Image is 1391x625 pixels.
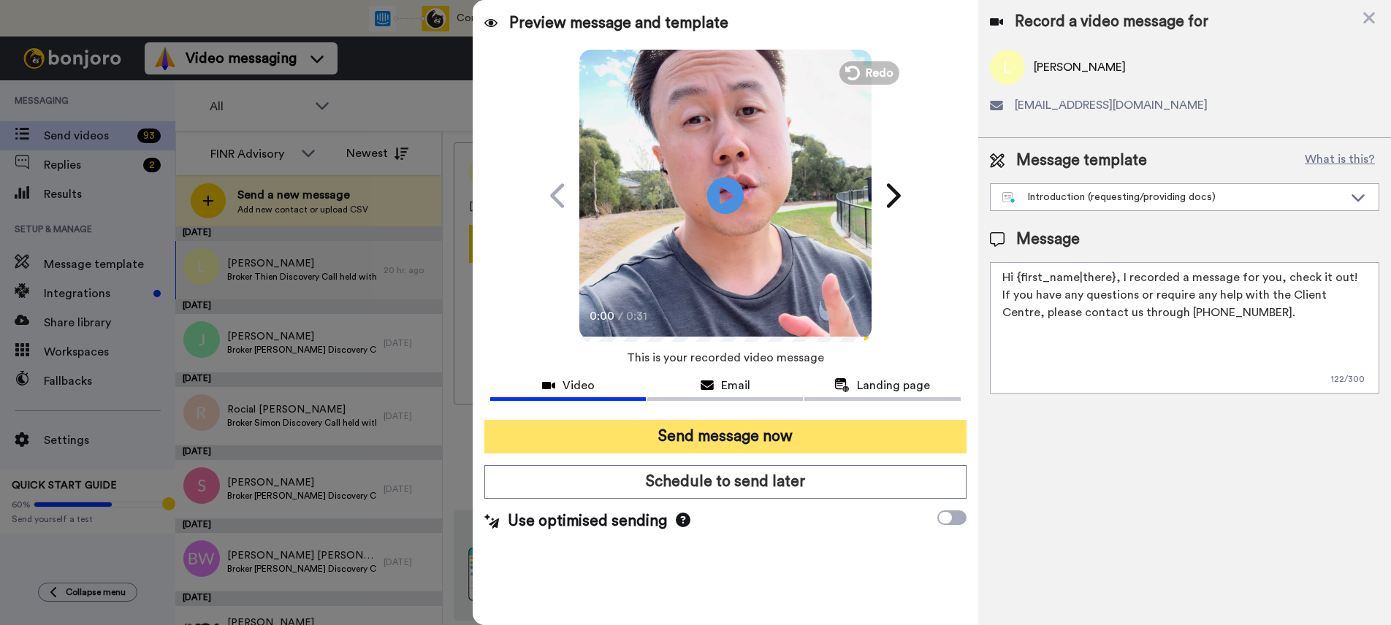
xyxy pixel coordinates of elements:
[990,262,1379,394] textarea: Hi {first_name|there}, I recorded a message for you, check it out! If you have any questions or r...
[590,307,615,325] span: 0:00
[1016,150,1147,172] span: Message template
[484,465,966,499] button: Schedule to send later
[1016,229,1080,250] span: Message
[721,377,750,394] span: Email
[626,307,652,325] span: 0:31
[1002,190,1344,204] div: Introduction (requesting/providing docs)
[618,307,623,325] span: /
[508,510,667,532] span: Use optimised sending
[1300,150,1379,172] button: What is this?
[484,420,966,453] button: Send message now
[857,377,930,394] span: Landing page
[563,377,595,394] span: Video
[627,342,824,374] span: This is your recorded video message
[1002,192,1016,204] img: nextgen-template.svg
